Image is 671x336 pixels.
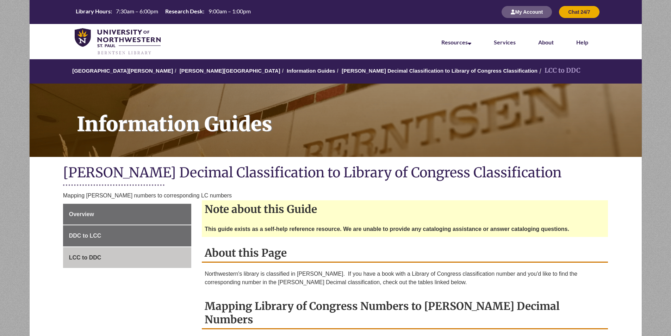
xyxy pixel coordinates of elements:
[202,297,608,329] h2: Mapping Library of Congress Numbers to [PERSON_NAME] Decimal Numbers
[63,225,191,246] a: DDC to LCC
[205,226,569,232] strong: This guide exists as a self-help reference resource. We are unable to provide any cataloging assi...
[73,7,254,17] a: Hours Today
[63,204,191,268] div: Guide Page Menu
[63,164,608,183] h1: [PERSON_NAME] Decimal Classification to Library of Congress Classification
[162,7,205,15] th: Research Desk:
[576,39,588,45] a: Help
[559,9,599,15] a: Chat 24/7
[538,39,554,45] a: About
[180,68,280,74] a: [PERSON_NAME][GEOGRAPHIC_DATA]
[30,84,642,157] a: Information Guides
[73,7,113,15] th: Library Hours:
[75,28,161,56] img: UNWSP Library Logo
[441,39,471,45] a: Resources
[209,8,251,14] span: 9:00am – 1:00pm
[69,255,101,261] span: LCC to DDC
[69,84,642,148] h1: Information Guides
[63,204,191,225] a: Overview
[202,244,608,263] h2: About this Page
[116,8,158,14] span: 7:30am – 6:00pm
[502,9,552,15] a: My Account
[202,200,608,218] h2: Note about this Guide
[538,66,580,76] li: LCC to DDC
[69,233,101,239] span: DDC to LCC
[63,193,232,198] span: Mapping [PERSON_NAME] numbers to corresponding LC numbers
[342,68,538,74] a: [PERSON_NAME] Decimal Classification to Library of Congress Classification
[559,6,599,18] button: Chat 24/7
[205,270,605,287] p: Northwestern's library is classified in [PERSON_NAME]. If you have a book with a Library of Congr...
[502,6,552,18] button: My Account
[494,39,516,45] a: Services
[73,7,254,16] table: Hours Today
[72,68,173,74] a: [GEOGRAPHIC_DATA][PERSON_NAME]
[63,247,191,268] a: LCC to DDC
[69,211,94,217] span: Overview
[287,68,335,74] a: Information Guides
